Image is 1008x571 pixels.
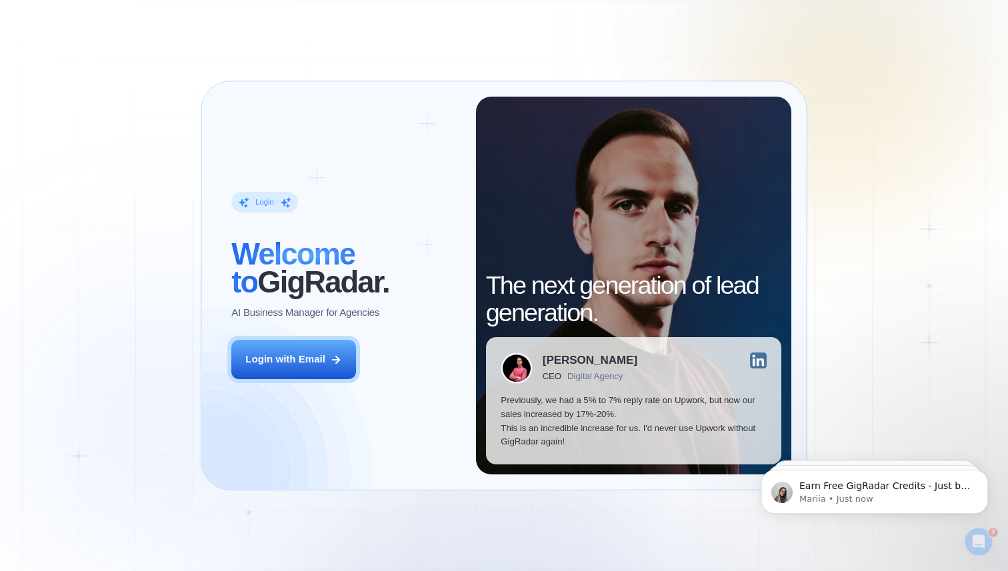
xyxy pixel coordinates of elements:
[543,354,637,366] div: [PERSON_NAME]
[543,371,561,381] div: CEO
[231,306,379,320] p: AI Business Manager for Agencies
[741,442,1008,535] iframe: Intercom notifications message
[231,237,355,299] span: Welcome to
[486,272,782,327] h2: The next generation of lead generation.
[990,526,1001,536] span: 3
[231,241,461,296] h2: ‍ GigRadar.
[501,394,766,449] p: Previously, we had a 5% to 7% reply rate on Upwork, but now our sales increased by 17%-20%. This ...
[567,371,623,381] div: Digital Agency
[231,340,356,379] button: Login with Email
[245,352,325,366] div: Login with Email
[255,197,274,207] div: Login
[963,526,995,558] iframe: Intercom live chat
